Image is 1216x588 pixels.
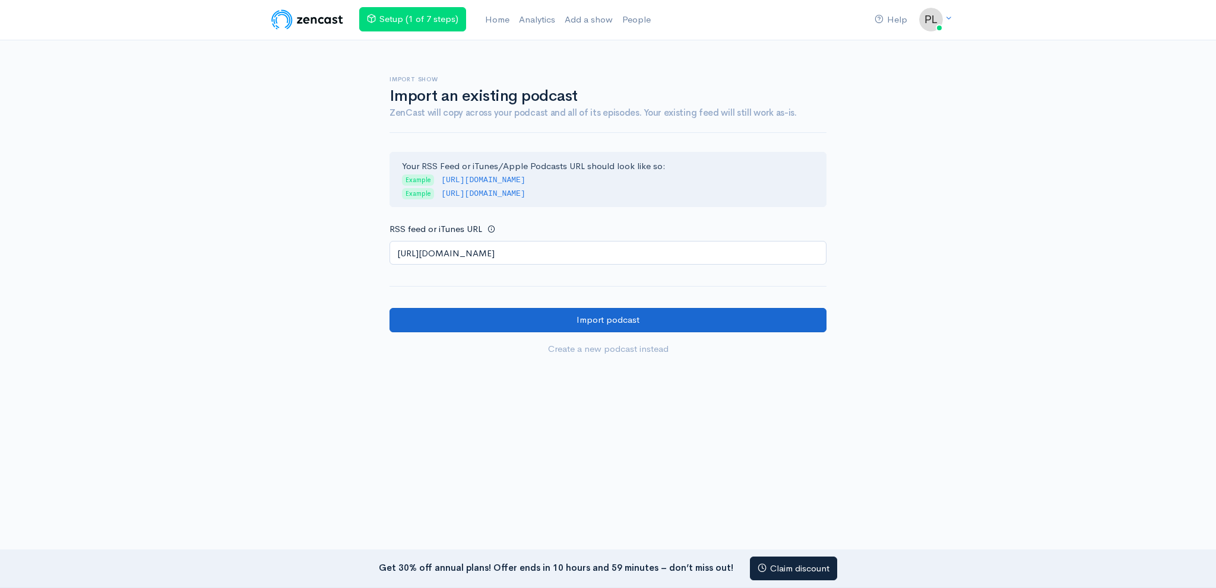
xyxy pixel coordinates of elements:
a: People [617,7,655,33]
a: Setup (1 of 7 steps) [359,7,466,31]
a: Home [480,7,514,33]
code: [URL][DOMAIN_NAME] [441,176,525,185]
a: Add a show [560,7,617,33]
h4: ZenCast will copy across your podcast and all of its episodes. Your existing feed will still work... [389,108,826,118]
a: Create a new podcast instead [389,337,826,361]
input: Import podcast [389,308,826,332]
label: RSS feed or iTunes URL [389,223,482,236]
h1: Import an existing podcast [389,88,826,105]
a: Analytics [514,7,560,33]
strong: Get 30% off annual plans! Offer ends in 10 hours and 59 minutes – don’t miss out! [379,561,733,573]
h6: Import show [389,76,826,82]
div: Your RSS Feed or iTunes/Apple Podcasts URL should look like so: [389,152,826,208]
input: http://your-podcast.com/rss [389,241,826,265]
span: Example [402,174,434,186]
code: [URL][DOMAIN_NAME] [441,189,525,198]
img: ZenCast Logo [270,8,345,31]
span: Example [402,188,434,199]
a: Claim discount [750,557,837,581]
a: Help [870,7,912,33]
img: ... [919,8,943,31]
